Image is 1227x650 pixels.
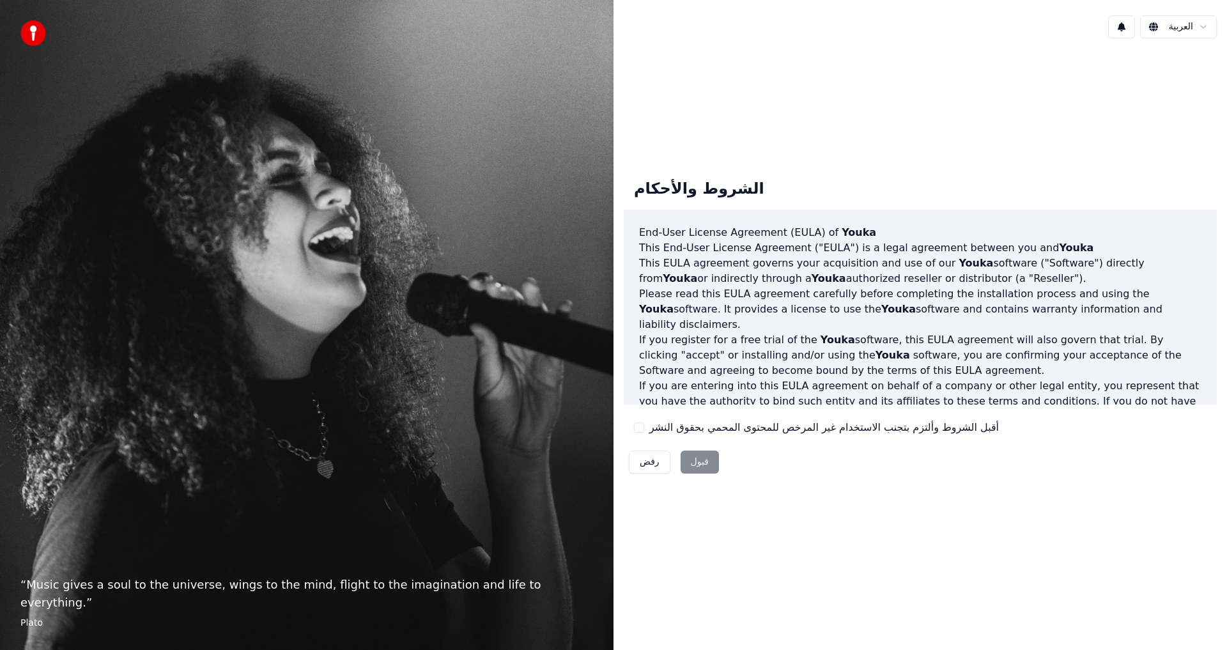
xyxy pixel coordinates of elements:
[649,420,999,435] label: أقبل الشروط وألتزم بتجنب الاستخدام غير المرخص للمحتوى المحمي بحقوق النشر
[20,617,593,630] footer: Plato
[639,332,1201,378] p: If you register for a free trial of the software, this EULA agreement will also govern that trial...
[663,272,697,284] span: Youka
[881,303,916,315] span: Youka
[959,257,993,269] span: Youka
[812,272,846,284] span: Youka
[821,334,855,346] span: Youka
[639,378,1201,440] p: If you are entering into this EULA agreement on behalf of a company or other legal entity, you re...
[1059,242,1093,254] span: Youka
[639,256,1201,286] p: This EULA agreement governs your acquisition and use of our software ("Software") directly from o...
[842,226,876,238] span: Youka
[629,451,670,474] button: رفض
[639,240,1201,256] p: This End-User License Agreement ("EULA") is a legal agreement between you and
[20,20,46,46] img: youka
[624,169,775,210] div: الشروط والأحكام
[639,303,674,315] span: Youka
[876,349,910,361] span: Youka
[639,225,1201,240] h3: End-User License Agreement (EULA) of
[20,576,593,612] p: “ Music gives a soul to the universe, wings to the mind, flight to the imagination and life to ev...
[639,286,1201,332] p: Please read this EULA agreement carefully before completing the installation process and using th...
